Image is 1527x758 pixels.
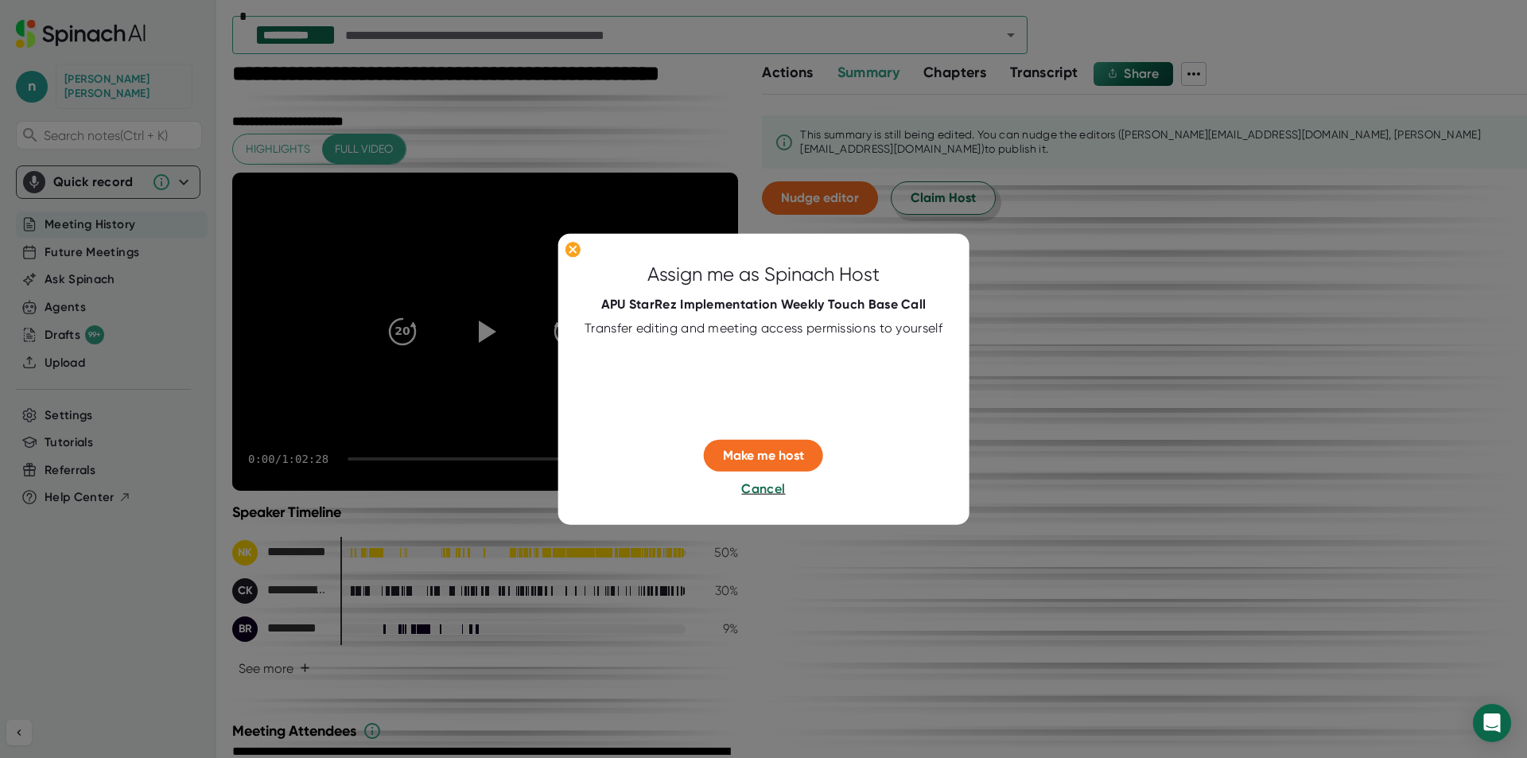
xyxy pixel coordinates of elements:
[1473,704,1511,742] div: Open Intercom Messenger
[647,260,880,289] div: Assign me as Spinach Host
[601,297,927,313] div: APU StarRez Implementation Weekly Touch Base Call
[741,480,785,499] button: Cancel
[585,321,942,336] div: Transfer editing and meeting access permissions to yourself
[704,440,823,472] button: Make me host
[741,481,785,496] span: Cancel
[723,448,804,463] span: Make me host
